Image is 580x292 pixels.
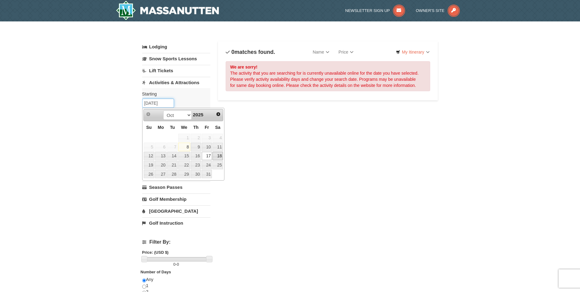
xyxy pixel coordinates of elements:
a: Price [334,46,358,58]
a: 26 [144,170,154,178]
a: 8 [178,143,190,151]
span: 7 [167,143,178,151]
a: 15 [178,152,190,160]
span: Sunday [146,125,152,130]
a: Season Passes [142,182,210,193]
a: Prev [144,110,153,118]
a: 18 [212,152,223,160]
span: Next [216,112,221,117]
span: 3 [202,134,212,142]
span: 4 [212,134,223,142]
span: 2 [191,134,201,142]
a: 14 [167,152,178,160]
span: 0 [173,262,175,267]
a: My Itinerary [392,47,433,57]
a: Owner's Site [416,8,460,13]
a: 30 [191,170,201,178]
a: 25 [212,161,223,169]
a: Name [308,46,334,58]
a: Snow Sports Lessons [142,53,210,64]
a: 10 [202,143,212,151]
a: 27 [155,170,167,178]
span: Monday [158,125,164,130]
a: Golf Membership [142,193,210,205]
span: Tuesday [170,125,175,130]
a: 19 [144,161,154,169]
img: Massanutten Resort Logo [116,1,219,20]
a: 17 [202,152,212,160]
span: Owner's Site [416,8,445,13]
a: Lift Tickets [142,65,210,76]
strong: Price: (USD $) [142,250,169,255]
div: The activity that you are searching for is currently unavailable online for the date you have sel... [226,61,430,91]
a: 16 [191,152,201,160]
a: Activities & Attractions [142,77,210,88]
span: Prev [146,112,151,117]
a: 24 [202,161,212,169]
span: Newsletter Sign Up [345,8,390,13]
a: 9 [191,143,201,151]
span: Wednesday [181,125,187,130]
a: [GEOGRAPHIC_DATA] [142,205,210,217]
a: 28 [167,170,178,178]
a: 13 [155,152,167,160]
a: Newsletter Sign Up [345,8,405,13]
a: 22 [178,161,190,169]
a: 11 [212,143,223,151]
a: Lodging [142,41,210,52]
span: 1 [178,134,190,142]
span: Saturday [215,125,220,130]
span: Thursday [193,125,198,130]
span: 0 [231,49,235,55]
a: 20 [155,161,167,169]
a: 12 [144,152,154,160]
label: Starting [142,91,206,97]
a: 31 [202,170,212,178]
strong: We are sorry! [230,65,257,69]
span: 0 [177,262,179,267]
a: 21 [167,161,178,169]
span: Friday [205,125,209,130]
a: Golf Instruction [142,217,210,229]
a: Next [214,110,223,118]
a: Massanutten Resort [116,1,219,20]
h4: matches found. [226,49,275,55]
h4: Filter By: [142,239,210,245]
a: 29 [178,170,190,178]
span: 6 [155,143,167,151]
label: - [142,261,210,268]
span: 2025 [193,112,203,117]
a: 23 [191,161,201,169]
span: 5 [144,143,154,151]
strong: Number of Days [141,270,171,274]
